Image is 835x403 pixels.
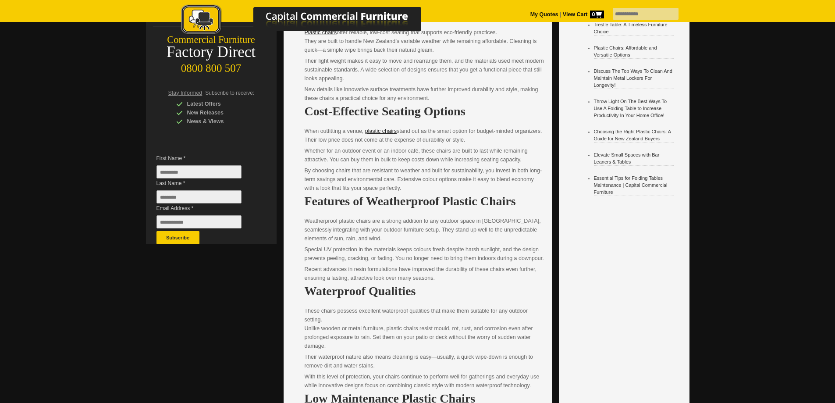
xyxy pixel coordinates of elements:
p: Their waterproof nature also means cleaning is easy—usually, a quick wipe-down is enough to remov... [305,353,545,370]
a: Throw Light On The Best Ways To Use A Folding Table to Increase Productivity In Your Home Office! [594,99,667,118]
a: plastic chairs [365,128,397,134]
p: Their light weight makes it easy to move and rearrange them, and the materials used meet modern s... [305,57,545,83]
p: Whether for an outdoor event or an indoor café, these chairs are built to last while remaining at... [305,146,545,164]
a: View Cart0 [561,11,604,18]
input: Email Address * [156,215,242,228]
div: News & Views [176,117,259,126]
button: Subscribe [156,231,199,244]
a: Discuss The Top Ways To Clean And Maintain Metal Lockers For Longevity! [594,68,672,88]
p: By choosing chairs that are resistant to weather and built for sustainability, you invest in both... [305,166,545,193]
p: Special UV protection in the materials keeps colours fresh despite harsh sunlight, and the design... [305,245,545,263]
div: Latest Offers [176,100,259,108]
p: With this level of protection, your chairs continue to perform well for gatherings and everyday u... [305,372,545,390]
div: 0800 800 507 [146,58,277,75]
span: Last Name * [156,179,255,188]
a: Trestle Table: A Timeless Furniture Choice [594,22,668,34]
span: 0 [590,11,604,18]
span: First Name * [156,154,255,163]
span: Stay Informed [168,90,203,96]
a: Plastic Chairs: Affordable and Versatile Options [594,45,657,57]
a: Choosing the Right Plastic Chairs: A Guide for New Zealand Buyers [594,129,671,141]
p: These chairs possess excellent waterproof qualities that make them suitable for any outdoor setti... [305,307,545,350]
span: Email Address * [156,204,255,213]
strong: Cost-Effective Seating Options [305,104,465,118]
div: New Releases [176,108,259,117]
p: New details like innovative surface treatments have further improved durability and style, making... [305,85,545,103]
div: Commercial Furniture [146,34,277,46]
p: Weatherproof plastic chairs are a strong addition to any outdoor space in [GEOGRAPHIC_DATA], seam... [305,217,545,243]
p: Recent advances in resin formulations have improved the durability of these chairs even further, ... [305,265,545,282]
a: Elevate Small Spaces with Bar Leaners & Tables [594,152,660,164]
a: Essential Tips for Folding Tables Maintenance | Capital Commercial Furniture [594,175,668,195]
span: Subscribe to receive: [205,90,254,96]
a: My Quotes [530,11,558,18]
a: Capital Commercial Furniture Logo [157,4,464,39]
strong: Features of Weatherproof Plastic Chairs [305,194,516,208]
input: First Name * [156,165,242,178]
img: Capital Commercial Furniture Logo [157,4,464,36]
div: Factory Direct [146,46,277,58]
strong: View Cart [563,11,604,18]
p: When outfitting a venue, stand out as the smart option for budget-minded organizers. Their low pr... [305,127,545,144]
input: Last Name * [156,190,242,203]
strong: Waterproof Qualities [305,284,416,298]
